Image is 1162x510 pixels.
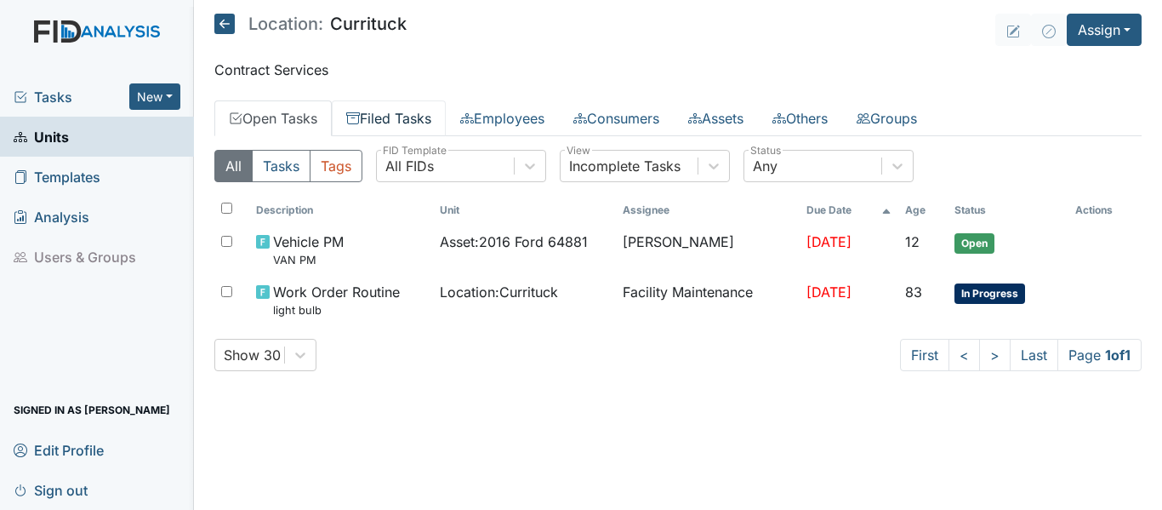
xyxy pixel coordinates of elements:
a: > [979,339,1011,371]
div: Open Tasks [214,150,1142,371]
a: < [948,339,980,371]
span: Templates [14,163,100,190]
span: Location: [248,15,323,32]
th: Toggle SortBy [898,196,947,225]
span: [DATE] [806,233,852,250]
th: Actions [1068,196,1142,225]
input: Toggle All Rows Selected [221,203,232,214]
a: Groups [842,100,931,136]
strong: 1 of 1 [1105,347,1131,364]
span: [DATE] [806,284,852,301]
small: VAN PM [273,252,344,268]
div: Type filter [214,150,362,182]
button: New [129,83,180,110]
span: Units [14,123,69,150]
a: Last [1010,339,1058,371]
a: Open Tasks [214,100,332,136]
span: Asset : 2016 Ford 64881 [440,232,588,252]
span: Analysis [14,203,89,230]
th: Toggle SortBy [948,196,1068,225]
span: Edit Profile [14,437,104,463]
span: Signed in as [PERSON_NAME] [14,397,170,423]
span: Work Order Routine light bulb [273,282,400,318]
th: Toggle SortBy [433,196,616,225]
span: 83 [905,284,922,301]
a: Filed Tasks [332,100,446,136]
small: light bulb [273,302,400,318]
span: Location : Currituck [440,282,558,302]
nav: task-pagination [900,339,1142,371]
a: Others [758,100,842,136]
p: Contract Services [214,60,1142,80]
a: First [900,339,949,371]
button: Tags [310,150,362,182]
span: Page [1057,339,1142,371]
button: Tasks [252,150,310,182]
th: Toggle SortBy [800,196,898,225]
th: Toggle SortBy [249,196,432,225]
div: Incomplete Tasks [569,156,681,176]
a: Assets [674,100,758,136]
a: Consumers [559,100,674,136]
div: Any [753,156,778,176]
h5: Currituck [214,14,407,34]
a: Employees [446,100,559,136]
span: 12 [905,233,920,250]
button: Assign [1067,14,1142,46]
div: Show 30 [224,345,281,365]
span: In Progress [954,284,1025,304]
td: Facility Maintenance [616,275,799,325]
button: All [214,150,253,182]
div: All FIDs [385,156,434,176]
td: [PERSON_NAME] [616,225,799,275]
a: Tasks [14,87,129,107]
span: Open [954,233,994,254]
th: Assignee [616,196,799,225]
span: Vehicle PM VAN PM [273,232,344,268]
span: Sign out [14,477,88,503]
